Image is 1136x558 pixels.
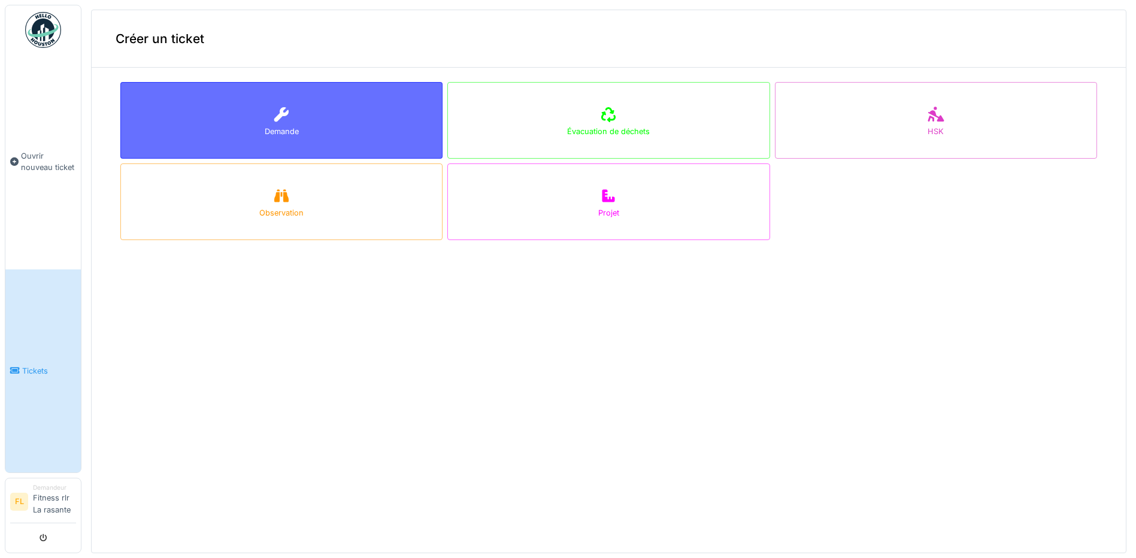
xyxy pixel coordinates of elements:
[567,126,650,137] div: Évacuation de déchets
[25,12,61,48] img: Badge_color-CXgf-gQk.svg
[21,150,76,173] span: Ouvrir nouveau ticket
[265,126,299,137] div: Demande
[5,54,81,269] a: Ouvrir nouveau ticket
[5,269,81,472] a: Tickets
[10,493,28,511] li: FL
[259,207,304,219] div: Observation
[22,365,76,377] span: Tickets
[92,10,1126,68] div: Créer un ticket
[10,483,76,523] a: FL DemandeurFitness rlr La rasante
[598,207,619,219] div: Projet
[33,483,76,520] li: Fitness rlr La rasante
[33,483,76,492] div: Demandeur
[928,126,944,137] div: HSK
